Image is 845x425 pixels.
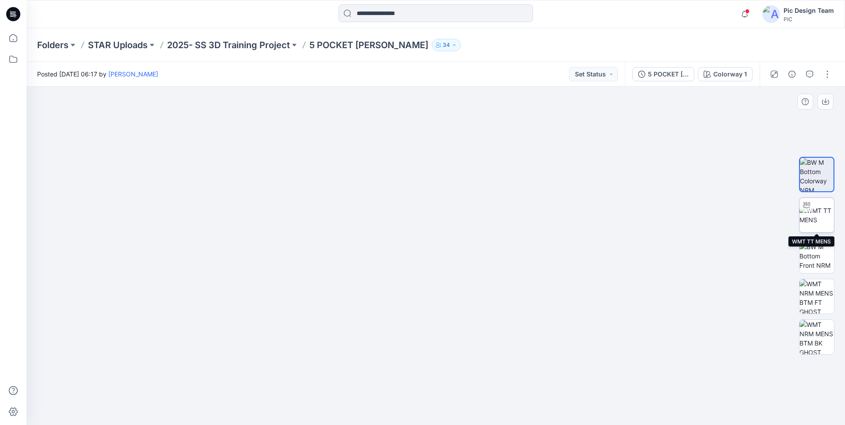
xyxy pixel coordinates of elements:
[37,69,158,79] span: Posted [DATE] 06:17 by
[443,40,450,50] p: 34
[799,279,834,314] img: WMT NRM MENS BTM FT GHOST
[784,5,834,16] div: Pic Design Team
[648,69,689,79] div: 5 POCKET [PERSON_NAME]
[309,39,428,51] p: 5 POCKET [PERSON_NAME]
[698,67,753,81] button: Colorway 1
[784,16,834,23] div: PIC
[799,242,834,270] img: BW M Bottom Front NRM
[108,70,158,78] a: [PERSON_NAME]
[167,39,290,51] a: 2025- SS 3D Training Project
[432,39,461,51] button: 34
[800,158,834,191] img: BW M Bottom Colorway NRM
[88,39,148,51] a: STAR Uploads
[762,5,780,23] img: avatar
[713,69,747,79] div: Colorway 1
[632,67,694,81] button: 5 POCKET [PERSON_NAME]
[799,206,834,224] img: WMT TT MENS
[799,320,834,354] img: WMT NRM MENS BTM BK GHOST
[785,67,799,81] button: Details
[37,39,69,51] a: Folders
